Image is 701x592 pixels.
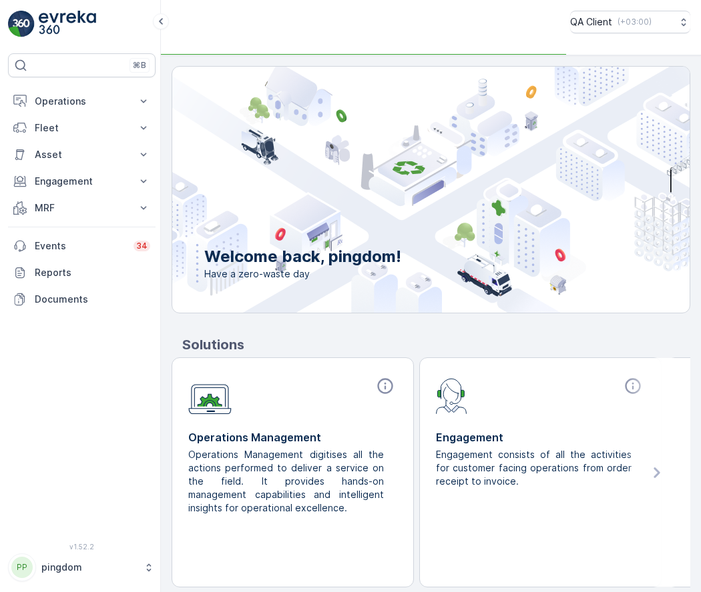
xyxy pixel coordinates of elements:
button: Asset [8,141,156,168]
p: Welcome back, pingdom! [204,246,401,267]
a: Reports [8,259,156,286]
p: Reports [35,266,150,279]
button: Engagement [8,168,156,195]
img: city illustration [112,67,690,313]
p: Operations Management digitises all the actions performed to deliver a service on the field. It p... [188,448,387,515]
p: Engagement consists of all the activities for customer facing operations from order receipt to in... [436,448,634,488]
p: pingdom [41,561,137,574]
a: Documents [8,286,156,313]
p: Solutions [182,335,690,355]
p: Operations [35,95,129,108]
p: ( +03:00 ) [618,17,652,27]
p: Documents [35,293,150,306]
button: PPpingdom [8,553,156,581]
img: module-icon [188,377,232,415]
p: Fleet [35,121,129,135]
p: Asset [35,148,129,161]
img: logo [8,11,35,37]
p: Engagement [35,175,129,188]
p: Events [35,239,126,253]
p: QA Client [570,15,612,29]
img: logo_light-DOdMpM7g.png [39,11,96,37]
div: PP [11,557,33,578]
span: Have a zero-waste day [204,267,401,281]
img: module-icon [436,377,467,414]
button: Operations [8,88,156,115]
p: ⌘B [133,60,146,71]
p: 34 [136,241,148,251]
button: MRF [8,195,156,221]
button: QA Client(+03:00) [570,11,690,33]
p: Operations Management [188,429,397,445]
span: v 1.52.2 [8,543,156,551]
a: Events34 [8,233,156,259]
button: Fleet [8,115,156,141]
p: Engagement [436,429,645,445]
p: MRF [35,201,129,215]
